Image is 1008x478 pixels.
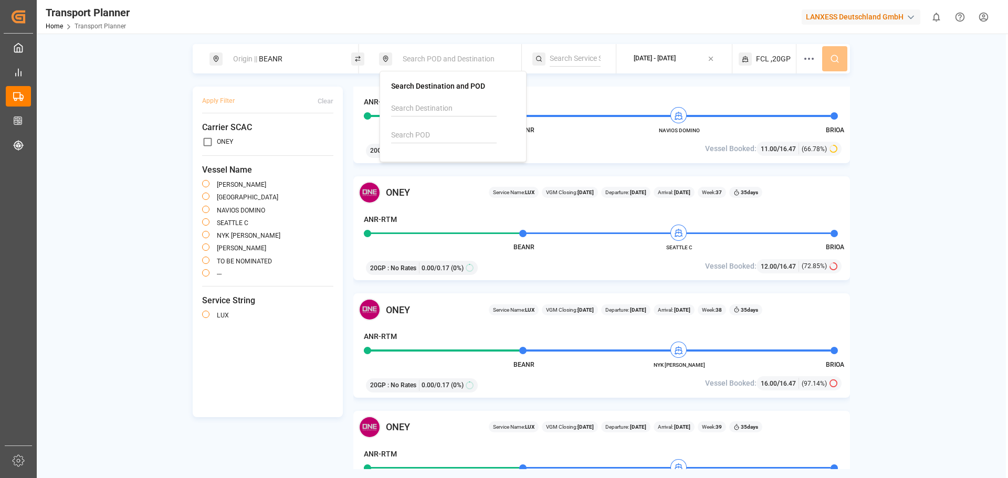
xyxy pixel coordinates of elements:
span: ,20GP [771,54,791,65]
span: VGM Closing: [546,188,594,196]
span: BRIOA [826,126,844,134]
span: Arrival: [658,423,690,431]
span: Week: [702,306,722,314]
input: Search POD [391,128,497,143]
span: 16.47 [780,145,796,153]
b: [DATE] [673,307,690,313]
label: LUX [217,312,229,318]
h4: ANR-RTM [364,97,397,108]
span: VGM Closing: [546,423,594,431]
img: Carrier [359,182,381,204]
span: 16.47 [780,380,796,387]
input: Search Destination [391,101,497,116]
b: LUX [525,189,534,195]
b: [DATE] [577,189,594,195]
label: NAVIOS DOMINO [217,207,265,214]
div: / [761,143,799,154]
div: [DATE] - [DATE] [634,54,676,63]
span: 20GP [370,380,386,390]
label: SEATTLE C [217,220,248,226]
span: Service Name: [493,188,534,196]
span: BEANR [513,243,534,251]
span: Week: [702,423,722,431]
span: (0%) [451,380,464,390]
b: [DATE] [673,189,690,195]
button: show 0 new notifications [925,5,948,29]
span: ONEY [386,303,410,317]
span: NAVIOS DOMINO [650,126,708,134]
span: Vessel Booked: [705,378,757,389]
label: [PERSON_NAME] [217,245,266,251]
label: NYK [PERSON_NAME] [217,232,280,239]
div: / [761,378,799,389]
div: BEANR [227,49,340,69]
span: ONEY [386,420,410,434]
span: 16.47 [780,263,796,270]
span: Vessel Booked: [705,143,757,154]
button: Help Center [948,5,972,29]
span: 0.00 / 0.17 [422,263,449,273]
span: (72.85%) [802,261,827,271]
span: Departure: [605,188,646,196]
b: [DATE] [629,424,646,430]
b: [DATE] [673,424,690,430]
button: LANXESS Deutschland GmbH [802,7,925,27]
label: --- [217,271,222,277]
span: (66.78%) [802,144,827,154]
div: / [761,261,799,272]
span: Arrival: [658,306,690,314]
a: Home [46,23,63,30]
span: 20GP [370,146,386,155]
span: Carrier SCAC [202,121,333,134]
b: [DATE] [629,189,646,195]
img: Carrier [359,416,381,438]
label: TO BE NOMINATED [217,258,272,264]
h4: ANR-RTM [364,331,397,342]
span: (0%) [451,263,464,273]
b: [DATE] [577,307,594,313]
span: Origin || [233,55,257,63]
span: Vessel Booked: [705,261,757,272]
b: LUX [525,424,534,430]
span: 0.00 / 0.17 [422,380,449,390]
span: BRIOA [826,361,844,368]
b: [DATE] [629,307,646,313]
label: ONEY [217,139,233,145]
b: 35 days [741,424,758,430]
label: [PERSON_NAME] [217,182,266,188]
span: : No Rates [387,263,416,273]
span: Service Name: [493,306,534,314]
div: Transport Planner [46,5,130,20]
b: 39 [716,424,722,430]
b: 37 [716,189,722,195]
span: 16.00 [761,380,777,387]
span: Search POD and Destination [403,55,495,63]
span: 20GP [370,263,386,273]
span: (97.14%) [802,379,827,388]
span: NYK [PERSON_NAME] [650,361,708,369]
h4: ANR-RTM [364,449,397,460]
span: Service String [202,294,333,307]
b: LUX [525,307,534,313]
h4: ANR-RTM [364,214,397,225]
input: Search Service String [550,51,601,67]
h4: Search Destination and POD [391,82,515,90]
div: Clear [318,96,333,107]
span: SEATTLE C [650,243,708,251]
span: 12.00 [761,263,777,270]
span: FCL [756,54,769,65]
img: Carrier [359,299,381,321]
span: BRIOA [826,243,844,251]
span: BEANR [513,361,534,368]
span: 11.00 [761,145,777,153]
span: VGM Closing: [546,306,594,314]
button: [DATE] - [DATE] [623,49,726,69]
span: Vessel Name [202,164,333,176]
span: Week: [702,188,722,196]
span: ONEY [386,185,410,199]
b: [DATE] [577,424,594,430]
span: Departure: [605,306,646,314]
b: 35 days [741,189,758,195]
b: 35 days [741,307,758,313]
b: 38 [716,307,722,313]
